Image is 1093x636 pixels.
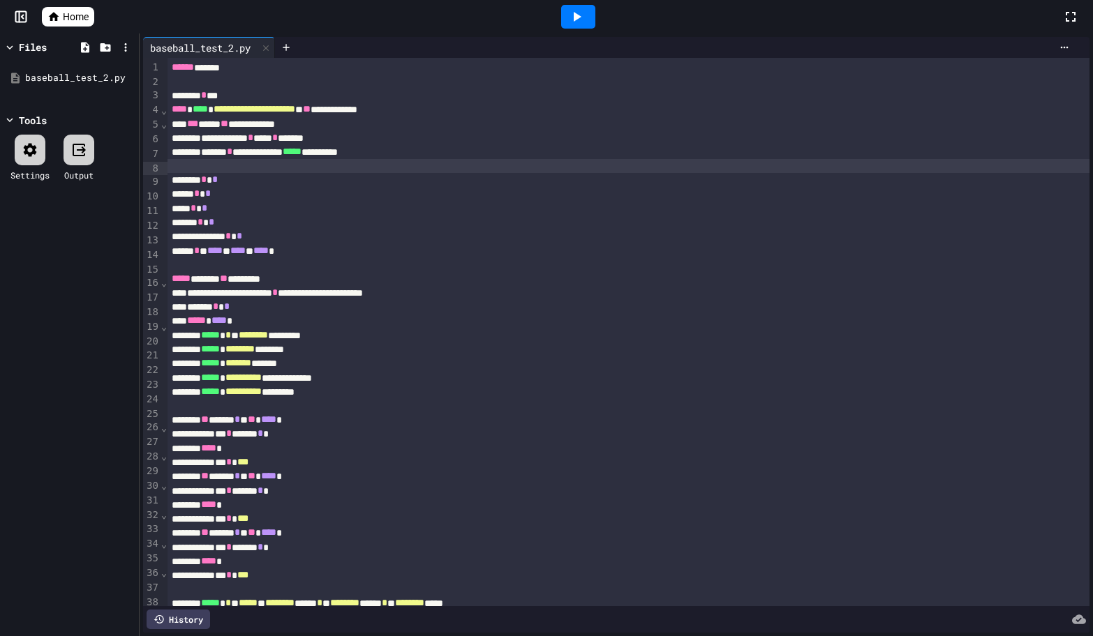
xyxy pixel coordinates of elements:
[161,567,168,578] span: Fold line
[143,552,161,566] div: 35
[161,509,168,520] span: Fold line
[143,349,161,363] div: 21
[143,363,161,378] div: 22
[161,321,168,332] span: Fold line
[19,40,47,54] div: Files
[143,147,161,162] div: 7
[147,609,210,629] div: History
[143,522,161,537] div: 33
[143,204,161,219] div: 11
[42,7,94,26] a: Home
[10,169,50,181] div: Settings
[143,37,275,58] div: baseball_test_2.py
[143,162,161,176] div: 8
[143,276,161,291] div: 16
[143,61,161,75] div: 1
[143,305,161,320] div: 18
[143,40,258,55] div: baseball_test_2.py
[143,234,161,248] div: 13
[143,393,161,407] div: 24
[143,118,161,132] div: 5
[143,508,161,523] div: 32
[143,407,161,421] div: 25
[143,378,161,393] div: 23
[143,320,161,335] div: 19
[143,537,161,552] div: 34
[161,422,168,433] span: Fold line
[161,450,168,462] span: Fold line
[143,596,161,609] div: 38
[977,520,1079,579] iframe: chat widget
[143,103,161,118] div: 4
[143,75,161,89] div: 2
[143,450,161,464] div: 28
[161,480,168,491] span: Fold line
[19,113,47,128] div: Tools
[64,169,94,181] div: Output
[143,479,161,494] div: 30
[143,464,161,479] div: 29
[1034,580,1079,622] iframe: chat widget
[143,175,161,190] div: 9
[143,335,161,349] div: 20
[143,190,161,204] div: 10
[161,105,168,116] span: Fold line
[63,10,89,24] span: Home
[143,291,161,305] div: 17
[161,538,168,550] span: Fold line
[143,581,161,596] div: 37
[143,89,161,103] div: 3
[143,494,161,508] div: 31
[143,566,161,581] div: 36
[143,248,161,263] div: 14
[25,71,134,85] div: baseball_test_2.py
[161,277,168,288] span: Fold line
[143,263,161,277] div: 15
[161,119,168,130] span: Fold line
[143,219,161,234] div: 12
[143,435,161,450] div: 27
[143,421,161,435] div: 26
[143,132,161,147] div: 6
